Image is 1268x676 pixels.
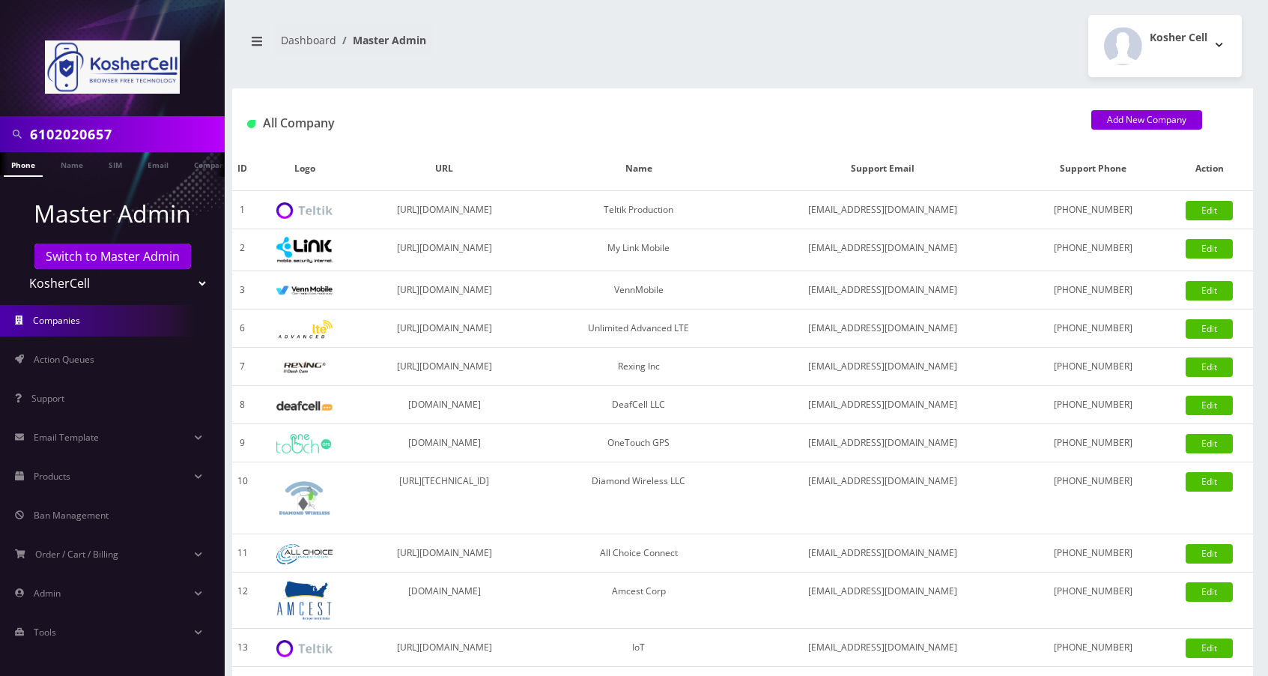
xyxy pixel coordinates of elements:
td: [EMAIL_ADDRESS][DOMAIN_NAME] [745,534,1021,573]
td: [PHONE_NUMBER] [1021,386,1166,424]
a: Edit [1186,544,1233,564]
img: Unlimited Advanced LTE [276,320,333,339]
span: Ban Management [34,509,109,522]
td: Teltik Production [532,191,745,229]
img: All Choice Connect [276,544,333,564]
img: OneTouch GPS [276,434,333,453]
td: [EMAIL_ADDRESS][DOMAIN_NAME] [745,348,1021,386]
a: Edit [1186,396,1233,415]
td: Rexing Inc [532,348,745,386]
a: Email [140,152,176,175]
input: Search in Company [30,120,221,148]
td: [PHONE_NUMBER] [1021,534,1166,573]
td: 9 [232,424,252,462]
td: 10 [232,462,252,534]
td: VennMobile [532,271,745,310]
td: [URL][DOMAIN_NAME] [357,229,533,271]
td: [URL][DOMAIN_NAME] [357,629,533,667]
img: VennMobile [276,286,333,296]
td: Amcest Corp [532,573,745,629]
td: [DOMAIN_NAME] [357,573,533,629]
td: 6 [232,310,252,348]
td: DeafCell LLC [532,386,745,424]
td: [EMAIL_ADDRESS][DOMAIN_NAME] [745,573,1021,629]
img: Diamond Wireless LLC [276,470,333,526]
img: My Link Mobile [276,237,333,263]
a: Name [53,152,91,175]
td: 11 [232,534,252,573]
td: 1 [232,191,252,229]
td: [DOMAIN_NAME] [357,424,533,462]
td: 13 [232,629,252,667]
a: Edit [1186,472,1233,492]
th: Name [532,147,745,191]
td: 12 [232,573,252,629]
img: Teltik Production [276,202,333,220]
th: Logo [252,147,357,191]
th: Action [1166,147,1253,191]
td: All Choice Connect [532,534,745,573]
h1: All Company [247,116,1069,130]
h2: Kosher Cell [1150,31,1207,44]
td: [PHONE_NUMBER] [1021,573,1166,629]
li: Master Admin [336,32,426,48]
td: Diamond Wireless LLC [532,462,745,534]
td: [PHONE_NUMBER] [1021,310,1166,348]
a: Phone [4,152,43,177]
td: [PHONE_NUMBER] [1021,348,1166,386]
td: [URL][DOMAIN_NAME] [357,534,533,573]
th: Support Email [745,147,1021,191]
td: [EMAIL_ADDRESS][DOMAIN_NAME] [745,191,1021,229]
td: [URL][DOMAIN_NAME] [357,310,533,348]
td: [PHONE_NUMBER] [1021,229,1166,271]
span: Email Template [34,431,99,444]
span: Support [31,392,64,405]
td: 3 [232,271,252,310]
span: Action Queues [34,353,94,366]
a: SIM [101,152,130,175]
a: Dashboard [281,33,336,47]
a: Switch to Master Admin [34,244,191,269]
td: 2 [232,229,252,271]
th: URL [357,147,533,191]
img: KosherCell [45,40,180,94]
a: Edit [1186,434,1233,453]
td: [PHONE_NUMBER] [1021,424,1166,462]
td: 7 [232,348,252,386]
td: 8 [232,386,252,424]
td: Unlimited Advanced LTE [532,310,745,348]
a: Company [186,152,237,175]
td: [EMAIL_ADDRESS][DOMAIN_NAME] [745,386,1021,424]
a: Edit [1186,357,1233,377]
img: IoT [276,640,333,657]
td: [URL][TECHNICAL_ID] [357,462,533,534]
td: [EMAIL_ADDRESS][DOMAIN_NAME] [745,629,1021,667]
td: IoT [532,629,745,667]
td: [EMAIL_ADDRESS][DOMAIN_NAME] [745,424,1021,462]
a: Add New Company [1091,110,1202,130]
td: [PHONE_NUMBER] [1021,191,1166,229]
span: Products [34,470,70,483]
span: Admin [34,587,61,600]
td: OneTouch GPS [532,424,745,462]
td: [PHONE_NUMBER] [1021,629,1166,667]
button: Kosher Cell [1088,15,1242,77]
span: Order / Cart / Billing [35,548,118,561]
td: [EMAIL_ADDRESS][DOMAIN_NAME] [745,229,1021,271]
a: Edit [1186,281,1233,301]
td: [URL][DOMAIN_NAME] [357,271,533,310]
a: Edit [1186,201,1233,220]
a: Edit [1186,319,1233,339]
a: Edit [1186,582,1233,602]
img: DeafCell LLC [276,401,333,411]
td: [PHONE_NUMBER] [1021,271,1166,310]
span: Tools [34,626,56,639]
td: [EMAIL_ADDRESS][DOMAIN_NAME] [745,271,1021,310]
td: [EMAIL_ADDRESS][DOMAIN_NAME] [745,462,1021,534]
span: Companies [33,314,80,327]
td: [URL][DOMAIN_NAME] [357,348,533,386]
td: My Link Mobile [532,229,745,271]
nav: breadcrumb [243,25,732,67]
th: Support Phone [1021,147,1166,191]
